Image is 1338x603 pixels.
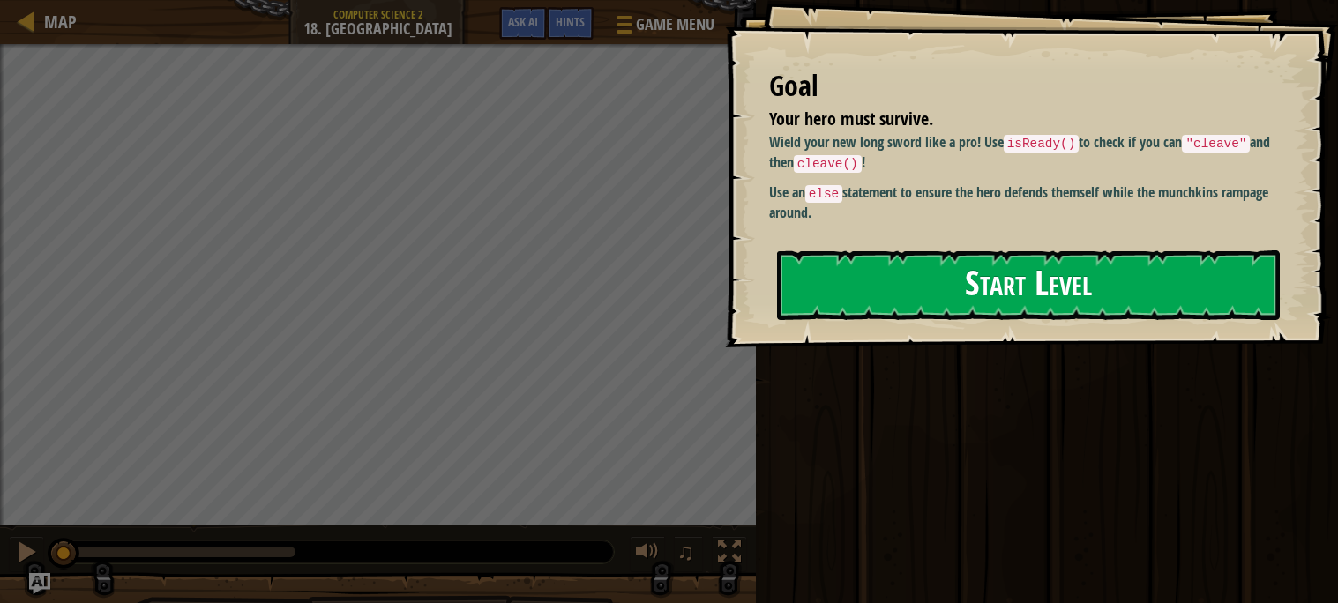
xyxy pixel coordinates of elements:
[712,536,747,572] button: Toggle fullscreen
[499,7,547,40] button: Ask AI
[677,539,695,565] span: ♫
[747,107,1272,132] li: Your hero must survive.
[508,13,538,30] span: Ask AI
[805,185,843,203] code: else
[794,155,862,173] code: cleave()
[630,536,665,572] button: Adjust volume
[1004,135,1080,153] code: isReady()
[44,10,77,33] span: Map
[1182,135,1250,153] code: "cleave"
[636,13,714,36] span: Game Menu
[777,250,1280,320] button: Start Level
[9,536,44,572] button: Ctrl + P: Pause
[769,182,1276,223] p: Use an statement to ensure the hero defends themself while the munchkins rampage around.
[674,536,704,572] button: ♫
[769,132,1276,174] p: Wield your new long sword like a pro! Use to check if you can and then !
[556,13,585,30] span: Hints
[769,66,1276,107] div: Goal
[35,10,77,33] a: Map
[602,7,725,48] button: Game Menu
[29,573,50,594] button: Ask AI
[769,107,933,130] span: Your hero must survive.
